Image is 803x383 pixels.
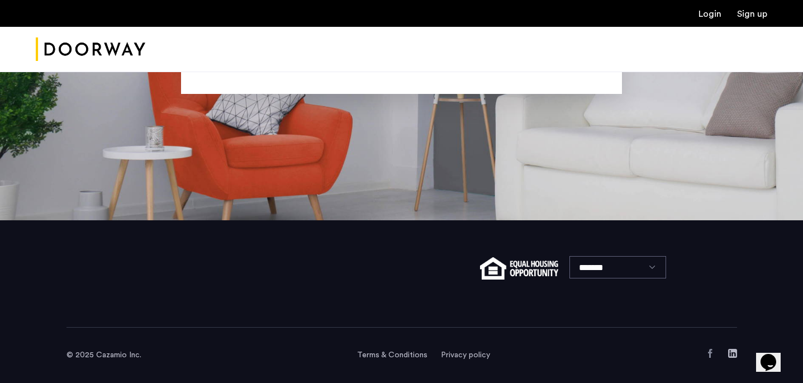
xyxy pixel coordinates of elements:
[728,349,737,358] a: LinkedIn
[480,257,558,280] img: equal-housing.png
[66,351,141,359] span: © 2025 Cazamio Inc.
[36,29,145,70] img: logo
[737,10,767,18] a: Registration
[357,349,427,361] a: Terms and conditions
[36,29,145,70] a: Cazamio Logo
[699,10,721,18] a: Login
[569,256,666,278] select: Language select
[706,349,715,358] a: Facebook
[756,338,792,372] iframe: chat widget
[441,349,490,361] a: Privacy policy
